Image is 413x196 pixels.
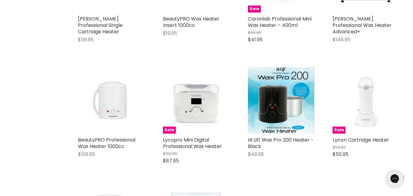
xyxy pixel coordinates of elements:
img: BeautyPRO Professional Wax Heater 1000cc [89,67,133,134]
iframe: Gorgias live chat messenger [382,167,407,190]
a: [PERSON_NAME] Professional Single Cartridge Heater [78,15,123,35]
a: Lycopro Mini Digital Professional Wax HeaterSale [163,67,230,134]
span: $102.95 [163,151,177,157]
span: Sale [333,127,345,134]
span: $59.95 [333,144,346,150]
img: Lycon Cartridge Heater [333,67,399,134]
a: Hi Lift Wax Pro 200 Heater - Black [248,136,314,150]
span: $87.95 [163,157,179,164]
span: $146.95 [333,36,350,43]
span: $41.95 [248,36,263,43]
span: Sale [248,6,261,13]
a: BeautyPRO Wax Heater Insert 1000cc [163,15,219,29]
span: $49.95 [248,151,264,158]
a: Caronlab Professional Mini Wax Heater – 400ml [248,15,312,29]
a: Lycon Cartridge Heater [333,136,389,143]
a: [PERSON_NAME] Professional Wax Heater Advanced+ [333,15,392,35]
span: $50.95 [333,151,348,158]
span: $59.95 [78,36,94,43]
a: Lycopro Mini Digital Professional Wax Heater [163,136,222,150]
a: BeautyPRO Professional Wax Heater 1000cc [78,136,135,150]
img: Lycopro Mini Digital Professional Wax Heater [163,67,230,134]
span: $49.95 [248,30,261,35]
span: $109.95 [78,151,95,158]
span: Sale [163,127,176,134]
span: $19.95 [163,30,177,37]
img: Hi Lift Wax Pro 200 Heater - Black [248,67,315,134]
a: Lycon Cartridge HeaterSale [333,67,399,134]
a: BeautyPRO Professional Wax Heater 1000cc [78,67,145,134]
